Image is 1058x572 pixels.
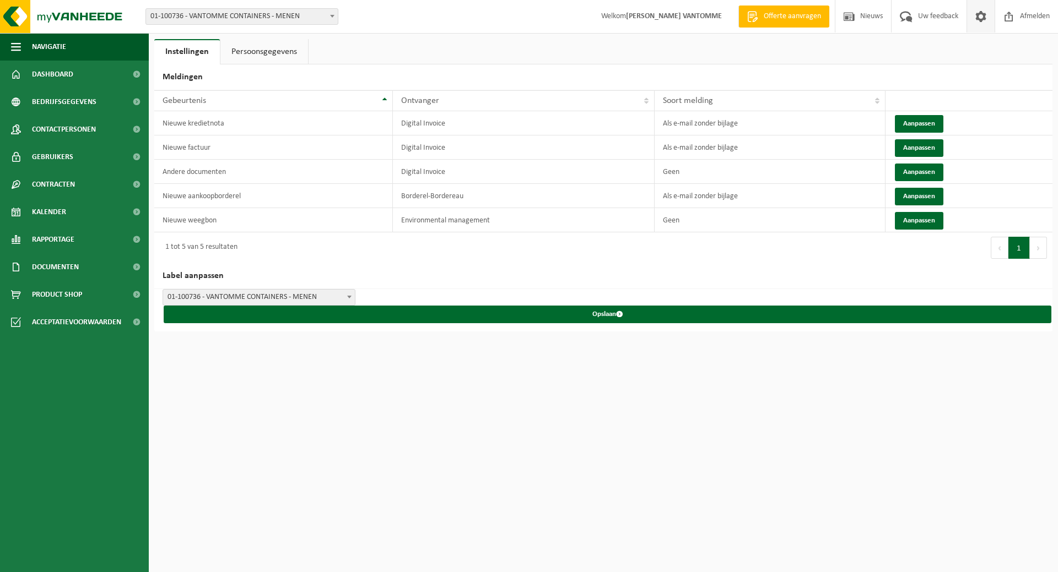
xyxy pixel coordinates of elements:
h2: Label aanpassen [154,263,1052,289]
td: Nieuwe aankoopborderel [154,184,393,208]
span: Acceptatievoorwaarden [32,308,121,336]
td: Borderel-Bordereau [393,184,655,208]
td: Als e-mail zonder bijlage [655,111,886,135]
strong: [PERSON_NAME] VANTOMME [626,12,722,20]
span: Offerte aanvragen [761,11,824,22]
td: Nieuwe weegbon [154,208,393,232]
button: Previous [991,237,1008,259]
span: 01-100736 - VANTOMME CONTAINERS - MENEN [145,8,338,25]
td: Als e-mail zonder bijlage [655,184,886,208]
button: Aanpassen [895,188,943,205]
button: Aanpassen [895,164,943,181]
span: Contracten [32,171,75,198]
a: Offerte aanvragen [738,6,829,28]
span: Kalender [32,198,66,226]
td: Environmental management [393,208,655,232]
span: Gebeurtenis [163,96,206,105]
span: Ontvanger [401,96,439,105]
span: Soort melding [663,96,713,105]
td: Als e-mail zonder bijlage [655,135,886,160]
button: Aanpassen [895,139,943,157]
td: Geen [655,160,886,184]
span: Navigatie [32,33,66,61]
td: Digital Invoice [393,111,655,135]
td: Andere documenten [154,160,393,184]
div: 1 tot 5 van 5 resultaten [160,238,237,258]
span: 01-100736 - VANTOMME CONTAINERS - MENEN [163,289,355,306]
a: Instellingen [154,39,220,64]
td: Nieuwe kredietnota [154,111,393,135]
button: 1 [1008,237,1030,259]
td: Nieuwe factuur [154,135,393,160]
td: Geen [655,208,886,232]
span: Contactpersonen [32,116,96,143]
span: 01-100736 - VANTOMME CONTAINERS - MENEN [163,290,355,305]
span: Product Shop [32,281,82,308]
button: Next [1030,237,1047,259]
span: Documenten [32,253,79,281]
button: Aanpassen [895,115,943,133]
button: Aanpassen [895,212,943,230]
span: 01-100736 - VANTOMME CONTAINERS - MENEN [146,9,338,24]
h2: Meldingen [154,64,1052,90]
span: Bedrijfsgegevens [32,88,96,116]
span: Gebruikers [32,143,73,171]
td: Digital Invoice [393,160,655,184]
button: Opslaan [164,306,1051,323]
span: Rapportage [32,226,74,253]
a: Persoonsgegevens [220,39,308,64]
td: Digital Invoice [393,135,655,160]
span: Dashboard [32,61,73,88]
